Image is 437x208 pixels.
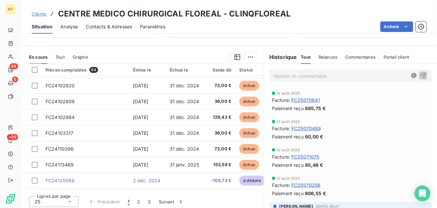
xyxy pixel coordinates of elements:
[345,54,376,60] span: Commentaires
[272,182,290,189] span: Facture :
[170,130,199,136] span: 31 déc. 2024
[46,67,125,73] div: Pièces comptables
[207,177,232,184] span: -103,73 €
[133,67,162,73] div: Émise le
[133,99,149,104] span: [DATE]
[239,97,259,106] span: échue
[170,83,199,88] span: 31 déc. 2024
[5,78,16,88] a: 6
[7,134,18,140] span: +99
[207,114,232,121] span: 128,42 €
[305,162,323,168] span: 85,46 €
[272,190,304,197] span: Paiement reçu
[277,148,300,152] span: 12 août 2025
[277,176,300,180] span: 12 août 2025
[5,4,16,15] div: NT
[239,160,259,170] span: échue
[12,76,18,82] span: 6
[305,190,326,197] span: 806,55 €
[170,114,199,120] span: 31 déc. 2024
[272,133,304,140] span: Paiement reçu
[133,178,161,183] span: 2 déc. 2024
[272,105,304,112] span: Paiement reçu
[277,91,300,95] span: 12 août 2025
[272,153,290,160] span: Facture :
[133,130,149,136] span: [DATE]
[272,125,290,132] span: Facture :
[133,83,149,88] span: [DATE]
[170,99,199,104] span: 31 déc. 2024
[32,11,46,17] a: Clients
[46,178,75,183] span: FC24120069
[128,198,129,205] span: 1
[239,112,259,122] span: échue
[32,23,52,30] span: Situation
[239,67,268,73] div: Statut
[5,65,16,75] a: 86
[58,8,291,20] h3: CENTRE MEDICO CHIRURGICAL FLOREAL - CLINQFLOREAL
[239,176,265,186] span: à déduire
[89,67,98,73] span: 64
[291,125,321,132] span: FC25070489
[384,54,409,60] span: Portail client
[35,198,40,205] span: 25
[291,182,321,189] span: FC25070256
[46,99,75,104] span: FC24102809
[239,144,259,154] span: échue
[291,97,320,104] span: FC25070641
[46,114,75,120] span: FC24102984
[46,162,74,167] span: FC24113469
[239,128,259,138] span: échue
[272,97,290,104] span: Facture :
[5,193,16,204] img: Logo LeanPay
[46,83,75,88] span: FC24102820
[264,53,297,61] h6: Historique
[46,146,74,152] span: FC24110396
[415,186,430,201] div: Open Intercom Messenger
[291,153,319,160] span: FC25071075
[86,23,132,30] span: Contacts & Adresses
[133,114,149,120] span: [DATE]
[207,146,232,152] span: 72,00 €
[73,54,88,60] span: Graphe
[55,54,65,60] span: Tout
[170,162,199,167] span: 31 janv. 2025
[319,54,337,60] span: Relances
[170,67,199,73] div: Échue le
[239,81,259,91] span: échue
[207,82,232,89] span: 72,00 €
[140,23,165,30] span: Paramètres
[380,21,413,32] button: Actions
[207,162,232,168] span: 153,58 €
[46,130,74,136] span: FC24103317
[29,54,48,60] span: En cours
[207,67,232,73] div: Solde dû
[60,23,78,30] span: Analyse
[133,162,149,167] span: [DATE]
[305,133,323,140] span: 60,00 €
[207,130,232,136] span: 36,00 €
[170,146,199,152] span: 31 déc. 2024
[301,54,311,60] span: Tout
[207,98,232,105] span: 36,00 €
[10,63,18,69] span: 86
[272,162,304,168] span: Paiement reçu
[133,146,149,152] span: [DATE]
[277,120,300,124] span: 12 août 2025
[305,105,326,112] span: 685,75 €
